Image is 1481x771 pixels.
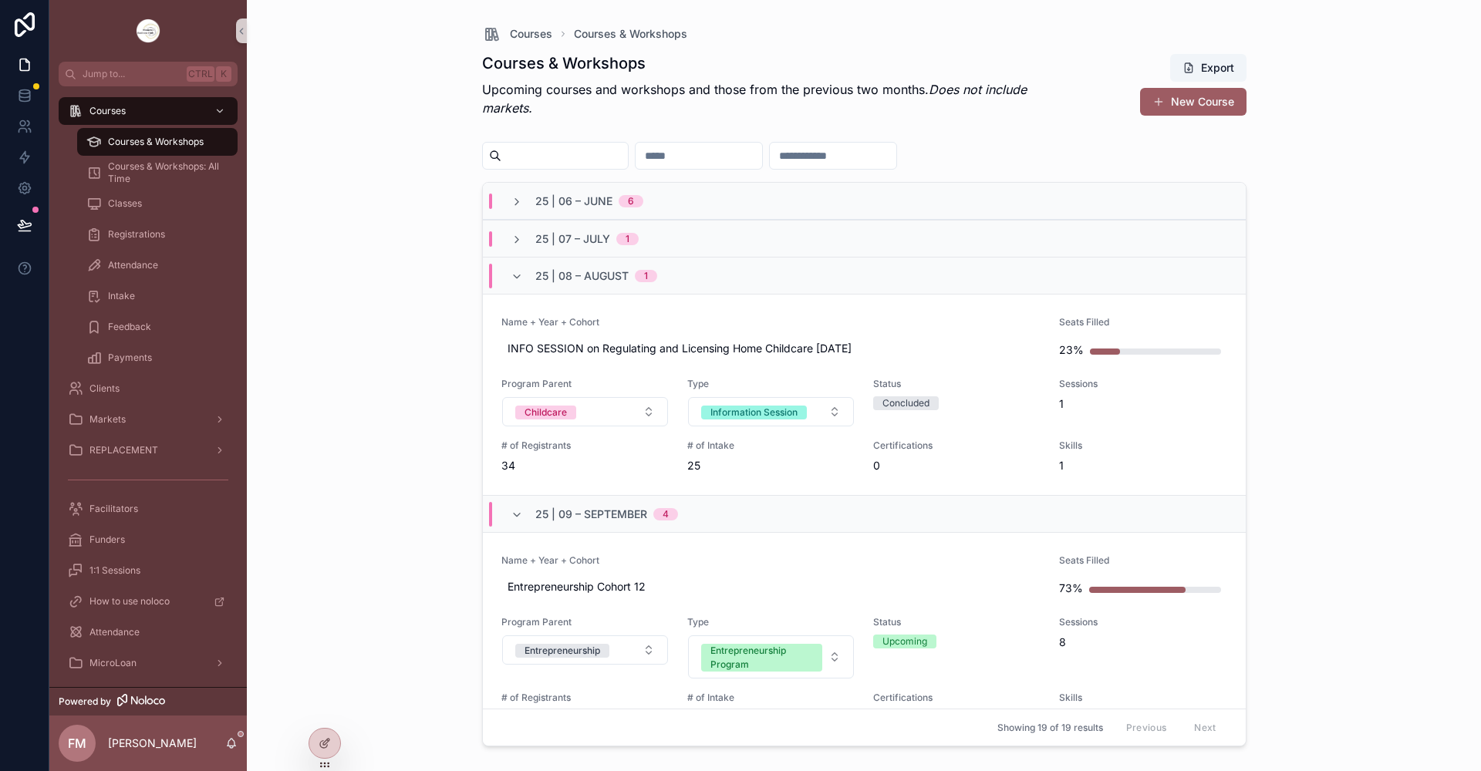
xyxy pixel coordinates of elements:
button: Select Button [688,635,854,678]
span: 1:1 Sessions [89,564,140,577]
span: 25 [687,458,855,473]
span: Courses & Workshops [108,136,204,148]
span: # of Registrants [501,439,669,452]
span: MicroLoan [89,657,137,669]
span: Type [687,616,855,628]
span: # of Intake [687,439,855,452]
span: 25 | 06 – June [535,194,612,209]
span: Skills [1059,692,1226,704]
span: Name + Year + Cohort [501,554,1041,567]
span: FM [68,734,86,752]
span: Seats Filled [1059,316,1226,328]
div: Upcoming [882,635,927,648]
span: # of Intake [687,692,855,704]
span: Status [873,378,1041,390]
em: Does not include markets. [482,82,1027,116]
span: Feedback [108,321,151,333]
span: Type [687,378,855,390]
a: Markets [59,406,238,433]
span: Sessions [1059,616,1226,628]
span: Name + Year + Cohort [501,316,1041,328]
button: Select Button [502,397,668,426]
span: 1 [1059,458,1226,473]
span: Program Parent [501,378,669,390]
p: [PERSON_NAME] [108,736,197,751]
span: Attendance [108,259,158,271]
a: MicroLoan [59,649,238,677]
a: Classes [77,190,238,217]
span: # of Registrants [501,692,669,704]
p: Upcoming courses and workshops and those from the previous two months. [482,80,1054,117]
span: Certifications [873,692,1041,704]
span: Facilitators [89,503,138,515]
a: Attendance [77,251,238,279]
span: INFO SESSION on Regulating and Licensing Home Childcare [DATE] [508,341,1035,356]
span: 25 | 09 – September [535,507,647,522]
span: Courses [510,26,552,42]
span: Jump to... [83,68,180,80]
a: Powered by [49,687,247,715]
button: Select Button [502,635,668,665]
span: 8 [1059,635,1226,650]
span: 1 [1059,396,1226,412]
span: Certifications [873,439,1041,452]
span: Powered by [59,695,111,708]
div: Entrepreneurship Program [710,644,813,672]
span: Courses & Workshops: All Time [108,160,222,185]
a: Courses & Workshops: All Time [77,159,238,187]
span: 25 | 08 – August [535,268,629,284]
a: Registrations [77,221,238,248]
span: Program Parent [501,616,669,628]
a: Feedback [77,313,238,341]
span: Status [873,616,1041,628]
span: Ctrl [187,66,214,82]
a: Courses [482,25,552,43]
a: Attendance [59,618,238,646]
button: Select Button [688,397,854,426]
span: Registrations [108,228,165,241]
button: Jump to...CtrlK [59,62,238,86]
span: Intake [108,290,135,302]
img: App logo [136,19,160,43]
span: Attendance [89,626,140,638]
a: Clients [59,375,238,402]
div: scrollable content [49,86,247,687]
a: Payments [77,344,238,372]
span: Sessions [1059,378,1226,390]
span: Showing 19 of 19 results [997,722,1103,734]
div: Information Session [710,406,798,419]
span: 0 [873,458,1041,473]
span: 34 [501,458,669,473]
span: K [218,68,230,80]
button: Export [1170,54,1247,82]
a: Courses & Workshops [77,128,238,156]
a: Intake [77,282,238,310]
div: 23% [1059,335,1084,365]
span: Clients [89,382,120,395]
span: Seats Filled [1059,554,1226,567]
span: Funders [89,534,125,546]
span: Payments [108,352,152,364]
a: Funders [59,526,238,554]
div: Entrepreneurship [525,644,600,658]
span: Entrepreneurship Cohort 12 [508,579,1035,594]
a: Courses & Workshops [574,26,687,42]
a: Courses [59,97,238,125]
div: 1 [644,270,648,282]
div: Childcare [525,406,567,419]
a: 1:1 Sessions [59,557,238,584]
span: 25 | 07 – July [535,231,610,247]
span: Classes [108,197,142,210]
a: Facilitators [59,495,238,523]
a: REPLACEMENT [59,436,238,464]
span: Skills [1059,439,1226,452]
div: 73% [1059,573,1083,604]
div: Concluded [882,396,929,410]
button: New Course [1140,88,1247,116]
div: 6 [628,195,634,207]
span: REPLACEMENT [89,444,158,456]
span: How to use noloco [89,595,170,608]
h1: Courses & Workshops [482,52,1054,74]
